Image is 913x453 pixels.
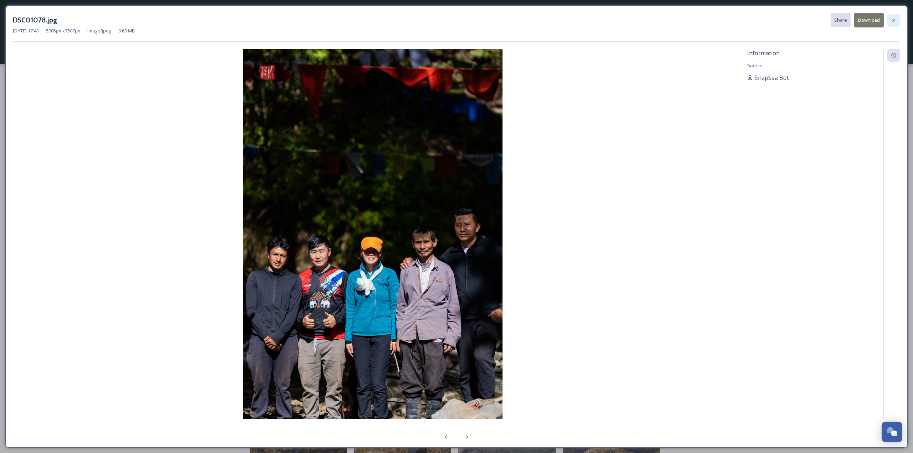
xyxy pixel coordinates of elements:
[854,13,884,27] button: Download
[46,27,80,34] span: 5005 px x 7507 px
[13,15,57,25] h3: DSC01078.jpg
[755,73,789,82] span: SnapSea Bot
[831,13,851,27] button: Share
[13,27,39,34] span: [DATE] 17:43
[13,49,733,438] img: 1BN6fV9M67wEiW_yg4FJ92JQ0SEbcgRmM.jpg
[747,62,762,69] span: Source
[747,49,780,57] span: Information
[882,422,902,442] button: Open Chat
[118,27,135,34] span: 9.69 MB
[87,27,111,34] span: image/jpeg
